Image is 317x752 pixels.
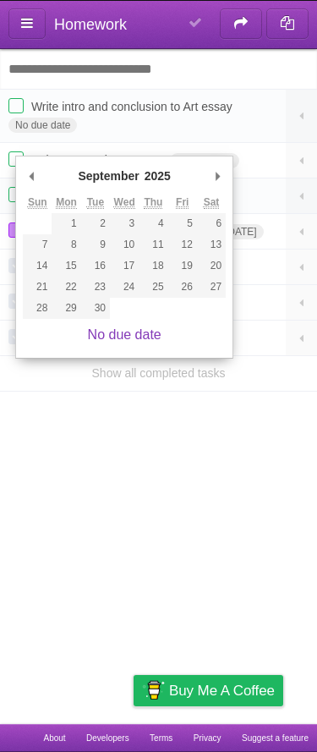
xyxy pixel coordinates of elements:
[168,277,197,298] button: 26
[23,234,52,255] button: 7
[8,222,24,238] label: Done
[52,255,80,277] button: 15
[150,724,172,752] a: Terms
[176,196,189,209] abbr: Friday
[23,163,40,189] button: Previous Month
[168,234,197,255] button: 12
[204,196,220,209] abbr: Saturday
[170,153,238,168] span: No due date
[87,196,104,209] abbr: Tuesday
[31,100,237,113] span: Write intro and conclusion to Art essay
[8,118,77,133] span: No due date
[75,163,141,189] div: September
[139,234,167,255] button: 11
[197,255,226,277] button: 20
[23,255,52,277] button: 14
[52,298,80,319] button: 29
[8,294,24,309] label: Done
[139,255,167,277] button: 18
[52,213,80,234] button: 1
[31,153,167,167] span: Write personal statement
[86,724,129,752] a: Developers
[8,151,24,167] label: Done
[23,277,52,298] button: 21
[43,724,65,752] a: About
[139,213,167,234] button: 4
[81,277,110,298] button: 23
[8,187,24,202] label: Done
[81,255,110,277] button: 16
[92,366,226,380] a: Show all completed tasks
[168,213,197,234] button: 5
[197,234,226,255] button: 13
[142,676,165,705] img: Buy me a coffee
[110,234,139,255] button: 10
[110,213,139,234] button: 3
[88,327,161,342] a: No due date
[54,16,127,33] span: Homework
[110,255,139,277] button: 17
[209,163,226,189] button: Next Month
[28,196,47,209] abbr: Sunday
[144,196,162,209] abbr: Thursday
[81,234,110,255] button: 9
[8,329,24,344] label: Done
[139,277,167,298] button: 25
[197,277,226,298] button: 27
[142,163,173,189] div: 2025
[197,213,226,234] button: 6
[52,234,80,255] button: 8
[23,298,52,319] button: 28
[194,724,221,752] a: Privacy
[114,196,135,209] abbr: Wednesday
[81,213,110,234] button: 2
[110,277,139,298] button: 24
[56,196,77,209] abbr: Monday
[134,675,283,706] a: Buy me a coffee
[218,224,264,239] span: [DATE]
[168,255,197,277] button: 19
[8,258,24,273] label: Done
[8,98,24,113] label: Done
[81,298,110,319] button: 30
[169,676,275,705] span: Buy me a coffee
[52,277,80,298] button: 22
[242,724,309,752] a: Suggest a feature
